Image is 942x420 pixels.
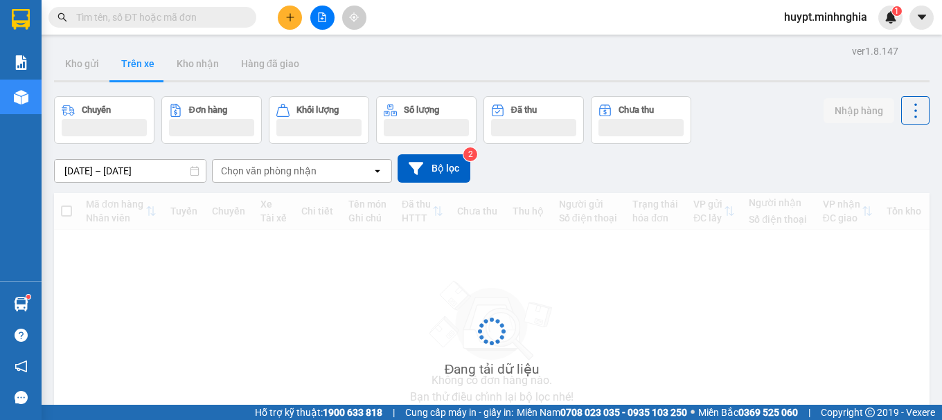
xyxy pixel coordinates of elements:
span: copyright [865,408,875,417]
span: Hỗ trợ kỹ thuật: [255,405,382,420]
span: huypt.minhnghia [773,8,878,26]
img: warehouse-icon [14,90,28,104]
button: Đơn hàng [161,96,262,144]
input: Tìm tên, số ĐT hoặc mã đơn [76,10,240,25]
div: Đơn hàng [189,105,227,115]
button: Khối lượng [269,96,369,144]
button: caret-down [909,6,934,30]
button: Nhập hàng [824,98,894,123]
div: Chuyến [82,105,111,115]
span: Miền Nam [517,405,687,420]
img: warehouse-icon [14,297,28,311]
input: Select a date range. [55,160,206,182]
button: Bộ lọc [398,154,470,183]
img: icon-new-feature [885,11,897,24]
span: ⚪️ [691,410,695,415]
button: Đã thu [483,96,584,144]
span: file-add [317,12,327,22]
button: Chưa thu [591,96,691,144]
span: | [393,405,395,420]
button: plus [278,6,302,30]
div: Đã thu [511,105,537,115]
span: 1 [894,6,899,16]
button: Trên xe [110,47,166,80]
div: Đang tải dữ liệu [445,359,540,380]
div: Chọn văn phòng nhận [221,164,317,178]
button: Kho nhận [166,47,230,80]
sup: 2 [463,147,477,161]
span: message [15,391,28,404]
button: file-add [310,6,335,30]
div: Số lượng [404,105,439,115]
sup: 1 [26,295,30,299]
span: question-circle [15,329,28,342]
img: logo-vxr [12,9,30,30]
strong: 0708 023 035 - 0935 103 250 [560,407,687,418]
img: solution-icon [14,55,28,70]
span: | [808,405,810,420]
span: search [57,12,67,22]
div: ver 1.8.147 [852,44,898,59]
button: Kho gửi [54,47,110,80]
button: aim [342,6,366,30]
span: Miền Bắc [698,405,798,420]
span: notification [15,360,28,373]
span: plus [285,12,295,22]
strong: 0369 525 060 [738,407,798,418]
span: Cung cấp máy in - giấy in: [405,405,513,420]
button: Hàng đã giao [230,47,310,80]
button: Số lượng [376,96,477,144]
div: Chưa thu [619,105,654,115]
span: aim [349,12,359,22]
svg: open [372,165,383,176]
span: caret-down [916,11,928,24]
sup: 1 [892,6,902,16]
strong: 1900 633 818 [323,407,382,418]
button: Chuyến [54,96,154,144]
div: Khối lượng [296,105,339,115]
